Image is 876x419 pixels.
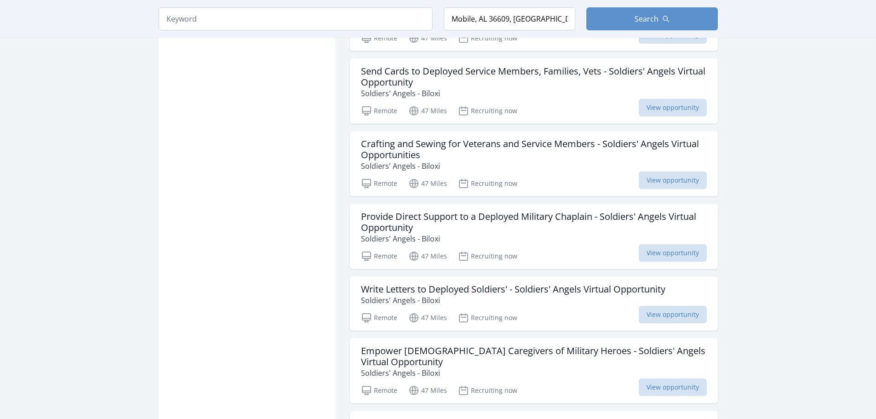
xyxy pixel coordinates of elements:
span: View opportunity [639,172,707,189]
a: Empower [DEMOGRAPHIC_DATA] Caregivers of Military Heroes - Soldiers' Angels Virtual Opportunity S... [350,338,718,403]
span: View opportunity [639,244,707,262]
p: Recruiting now [458,251,517,262]
h3: Write Letters to Deployed Soldiers' - Soldiers' Angels Virtual Opportunity [361,284,665,295]
span: View opportunity [639,99,707,116]
span: View opportunity [639,306,707,323]
h3: Send Cards to Deployed Service Members, Families, Vets - Soldiers' Angels Virtual Opportunity [361,66,707,88]
p: Soldiers' Angels - Biloxi [361,295,665,306]
p: Recruiting now [458,385,517,396]
p: 47 Miles [408,251,447,262]
h3: Empower [DEMOGRAPHIC_DATA] Caregivers of Military Heroes - Soldiers' Angels Virtual Opportunity [361,345,707,367]
p: Remote [361,385,397,396]
p: Remote [361,105,397,116]
p: Recruiting now [458,312,517,323]
p: Soldiers' Angels - Biloxi [361,367,707,379]
p: Remote [361,178,397,189]
p: 47 Miles [408,385,447,396]
p: Recruiting now [458,105,517,116]
p: 47 Miles [408,33,447,44]
p: Remote [361,312,397,323]
a: Send Cards to Deployed Service Members, Families, Vets - Soldiers' Angels Virtual Opportunity Sol... [350,58,718,124]
button: Search [586,7,718,30]
input: Keyword [159,7,433,30]
span: View opportunity [639,379,707,396]
input: Location [444,7,575,30]
p: Soldiers' Angels - Biloxi [361,233,707,244]
p: Recruiting now [458,33,517,44]
p: Remote [361,251,397,262]
a: Provide Direct Support to a Deployed Military Chaplain - Soldiers' Angels Virtual Opportunity Sol... [350,204,718,269]
a: Write Letters to Deployed Soldiers' - Soldiers' Angels Virtual Opportunity Soldiers' Angels - Bil... [350,276,718,331]
p: Remote [361,33,397,44]
p: Soldiers' Angels - Biloxi [361,88,707,99]
p: Soldiers' Angels - Biloxi [361,161,707,172]
p: 47 Miles [408,105,447,116]
h3: Provide Direct Support to a Deployed Military Chaplain - Soldiers' Angels Virtual Opportunity [361,211,707,233]
span: Search [635,13,658,24]
h3: Crafting and Sewing for Veterans and Service Members - Soldiers' Angels Virtual Opportunities [361,138,707,161]
p: Recruiting now [458,178,517,189]
p: 47 Miles [408,312,447,323]
p: 47 Miles [408,178,447,189]
a: Crafting and Sewing for Veterans and Service Members - Soldiers' Angels Virtual Opportunities Sol... [350,131,718,196]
